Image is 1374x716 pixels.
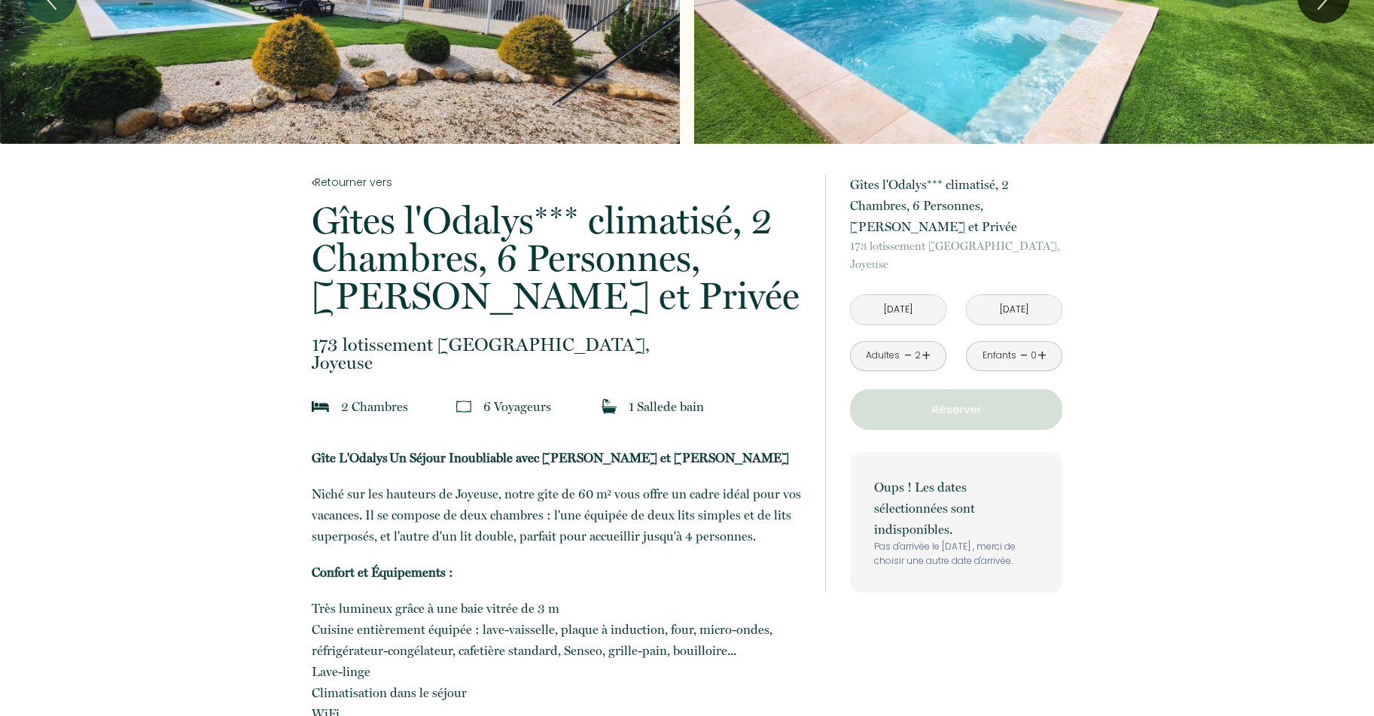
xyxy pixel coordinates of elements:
p: 6 Voyageur [483,396,551,417]
p: Pas d'arrivée le [DATE] , merci de choisir une autre date d'arrivée. [874,540,1038,568]
p: Joyeuse [312,336,806,372]
span: 173 lotissement [GEOGRAPHIC_DATA], [312,336,806,354]
p: Oups ! Les dates sélectionnées sont indisponibles. [874,477,1038,540]
div: Adultes [866,349,900,363]
button: Réserver [850,389,1062,430]
input: Départ [967,295,1062,324]
a: + [922,344,931,367]
p: 1 Salle de bain [629,396,704,417]
strong: Gîte L'Odalys Un Séjour Inoubliable avec [PERSON_NAME] et [PERSON_NAME]​ [312,450,789,465]
p: Réserver [855,401,1057,419]
a: + [1037,344,1046,367]
div: 0 [1030,349,1037,363]
img: guests [456,399,471,414]
input: Arrivée [851,295,946,324]
p: Gîtes l'Odalys*** climatisé, 2 Chambres, 6 Personnes, [PERSON_NAME] et Privée [850,174,1062,237]
div: Enfants [983,349,1016,363]
p: Niché sur les hauteurs de Joyeuse, notre gîte de 60 m² vous offre un cadre idéal pour vos vacance... [312,483,806,547]
p: Joyeuse [850,237,1062,273]
a: - [1020,344,1028,367]
p: Gîtes l'Odalys*** climatisé, 2 Chambres, 6 Personnes, [PERSON_NAME] et Privée [312,202,806,315]
strong: Confort et Équipements : [312,565,453,580]
a: Retourner vers [312,174,806,190]
a: - [904,344,912,367]
p: 2 Chambre [341,396,408,417]
div: 2 [914,349,922,363]
span: s [546,399,551,414]
span: 173 lotissement [GEOGRAPHIC_DATA], [850,237,1062,255]
span: s [403,399,408,414]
